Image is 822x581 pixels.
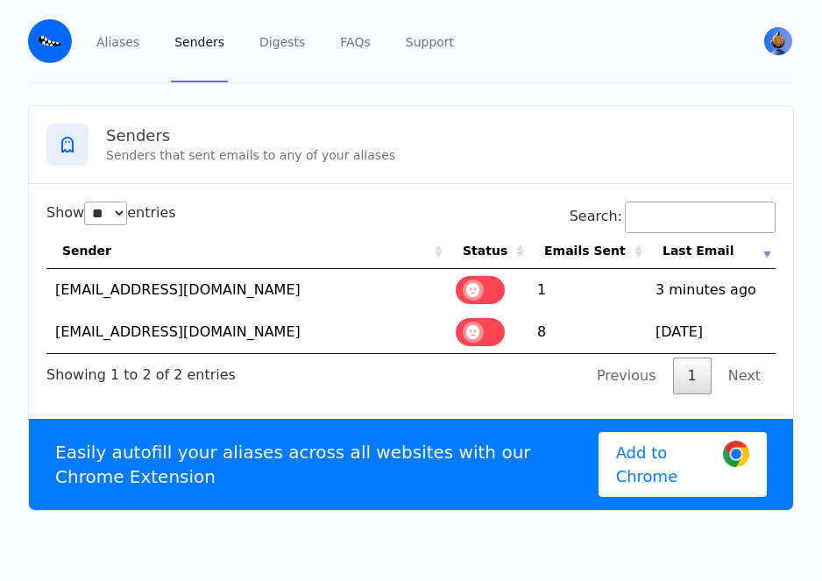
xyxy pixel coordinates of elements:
span: Add to Chrome [616,441,710,488]
a: Previous [582,358,671,394]
a: 1 [673,358,712,394]
h3: Senders [106,125,776,146]
td: 1 [528,269,647,311]
img: kobedirth's Avatar [764,27,792,55]
button: User menu [762,25,794,57]
img: Google Chrome Logo [723,441,749,467]
label: Search: [570,208,776,224]
a: Next [713,358,776,394]
td: [EMAIL_ADDRESS][DOMAIN_NAME] [46,311,447,353]
input: Search: [625,202,776,233]
a: Add to Chrome [599,432,767,497]
td: 3 minutes ago [647,269,776,311]
th: Last Email: activate to sort column ascending [647,233,776,269]
p: Easily autofill your aliases across all websites with our Chrome Extension [55,440,599,489]
p: Senders that sent emails to any of your aliases [106,146,776,164]
th: Sender: activate to sort column ascending [46,233,447,269]
img: Email Monster [28,19,72,63]
div: Showing 1 to 2 of 2 entries [46,354,236,386]
td: [EMAIL_ADDRESS][DOMAIN_NAME] [46,269,447,311]
td: [DATE] [647,311,776,353]
th: Emails Sent: activate to sort column ascending [528,233,647,269]
select: Showentries [84,202,127,225]
th: Status: activate to sort column ascending [447,233,528,269]
td: 8 [528,311,647,353]
label: Show entries [46,204,176,221]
